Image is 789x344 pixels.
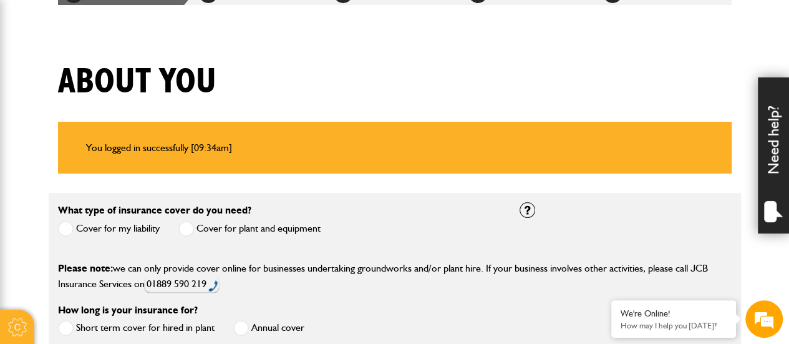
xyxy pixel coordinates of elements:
h1: About you [58,61,216,103]
span: Please note: [58,262,113,274]
p: we can only provide cover online for businesses undertaking groundworks and/or plant hire. If you... [58,260,732,292]
label: What type of insurance cover do you need? [58,205,251,215]
label: Cover for my liability [58,221,160,237]
div: Need help? [758,77,789,233]
div: Call: 01889 590 219 [145,276,219,292]
li: You logged in successfully [09:34am] [86,140,704,156]
label: How long is your insurance for? [58,305,198,315]
p: How may I help you today? [621,321,727,330]
img: hfpfyWBK5wQHBAGPgDf9c6qAYOxxMAAAAASUVORK5CYII= [208,280,218,292]
label: Short term cover for hired in plant [58,320,215,336]
label: Annual cover [233,320,304,336]
label: Cover for plant and equipment [178,221,321,237]
div: We're Online! [621,308,727,319]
